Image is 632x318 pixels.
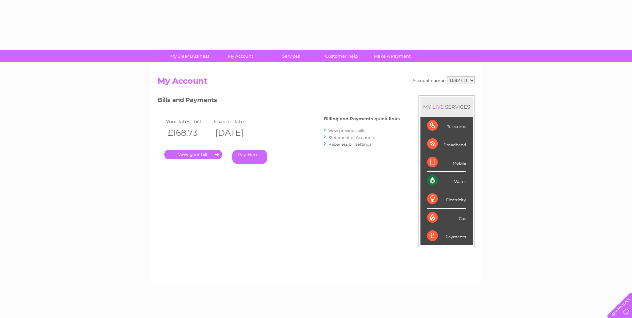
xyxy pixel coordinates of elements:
[213,50,268,62] a: My Account
[420,97,473,116] div: MY SERVICES
[427,209,466,227] div: Gas
[232,150,267,164] a: Pay Here
[162,50,217,62] a: My Clear Business
[164,126,212,140] th: £168.73
[427,153,466,172] div: Mobile
[427,227,466,245] div: Payments
[431,104,445,110] div: LIVE
[314,50,369,62] a: Customer Help
[328,142,371,147] a: Paperless bill settings
[427,135,466,153] div: Broadband
[158,76,475,89] h2: My Account
[365,50,420,62] a: Make A Payment
[212,126,260,140] th: [DATE]
[158,95,400,107] h3: Bills and Payments
[164,150,222,159] a: .
[212,117,260,126] td: Invoice date
[164,117,212,126] td: Your latest bill
[427,172,466,190] div: Water
[328,135,375,140] a: Statement of Accounts
[324,116,400,121] h4: Billing and Payments quick links
[427,190,466,208] div: Electricity
[427,117,466,135] div: Telecoms
[412,76,475,84] div: Account number
[264,50,318,62] a: Services
[328,128,365,133] a: View previous bills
